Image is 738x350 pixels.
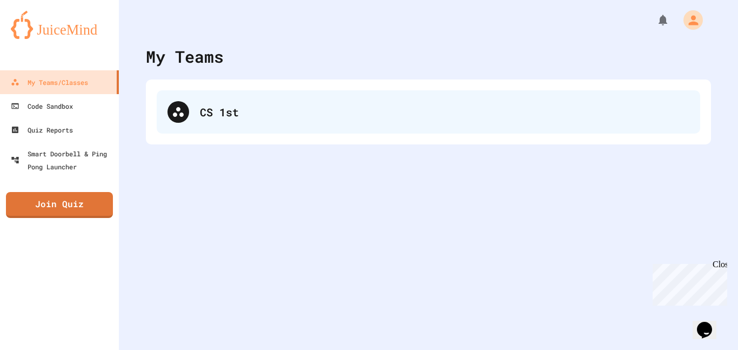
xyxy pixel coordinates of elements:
[146,44,224,69] div: My Teams
[157,90,700,134] div: CS 1st
[11,11,108,39] img: logo-orange.svg
[11,76,88,89] div: My Teams/Classes
[11,123,73,136] div: Quiz Reports
[11,100,73,113] div: Code Sandbox
[672,8,706,32] div: My Account
[4,4,75,69] div: Chat with us now!Close
[693,307,727,339] iframe: chat widget
[11,147,115,173] div: Smart Doorbell & Ping Pong Launcher
[636,11,672,29] div: My Notifications
[200,104,689,120] div: CS 1st
[6,192,113,218] a: Join Quiz
[648,260,727,306] iframe: chat widget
